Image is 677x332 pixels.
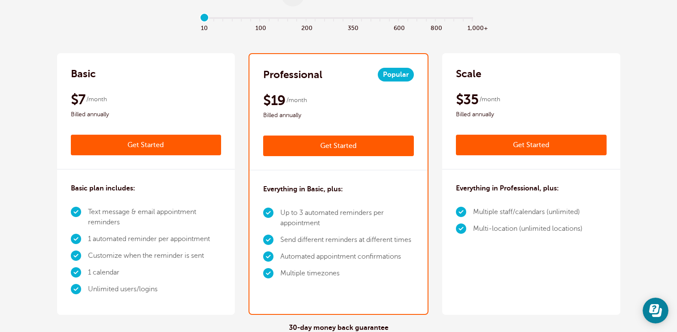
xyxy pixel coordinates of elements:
[263,110,414,121] span: Billed annually
[263,184,343,194] h3: Everything in Basic, plus:
[280,205,414,232] li: Up to 3 automated reminders per appointment
[348,22,357,32] span: 350
[456,135,607,155] a: Get Started
[456,91,478,108] span: $35
[468,22,477,32] span: 1,000+
[286,95,307,106] span: /month
[71,135,222,155] a: Get Started
[88,281,222,298] li: Unlimited users/logins
[378,68,414,81] span: Popular
[88,204,222,231] li: Text message & email appointment reminders
[71,67,96,81] h2: Basic
[88,231,222,247] li: 1 automated reminder per appointment
[88,247,222,264] li: Customize when the reminder is sent
[71,91,85,108] span: $7
[431,22,440,32] span: 800
[263,136,414,156] a: Get Started
[255,22,265,32] span: 100
[473,220,583,237] li: Multi-location (unlimited locations)
[263,68,322,81] h2: Professional
[456,183,559,193] h3: Everything in Professional, plus:
[280,265,414,282] li: Multiple timezones
[289,324,389,332] h4: 30-day money back guarantee
[200,22,209,32] span: 10
[456,67,481,81] h2: Scale
[280,232,414,248] li: Send different reminders at different times
[456,109,607,120] span: Billed annually
[71,183,135,193] h3: Basic plan includes:
[394,22,403,32] span: 600
[480,94,500,105] span: /month
[301,22,311,32] span: 200
[88,264,222,281] li: 1 calendar
[263,92,285,109] span: $19
[643,298,668,323] iframe: Resource center
[280,248,414,265] li: Automated appointment confirmations
[473,204,583,220] li: Multiple staff/calendars (unlimited)
[86,94,107,105] span: /month
[71,109,222,120] span: Billed annually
